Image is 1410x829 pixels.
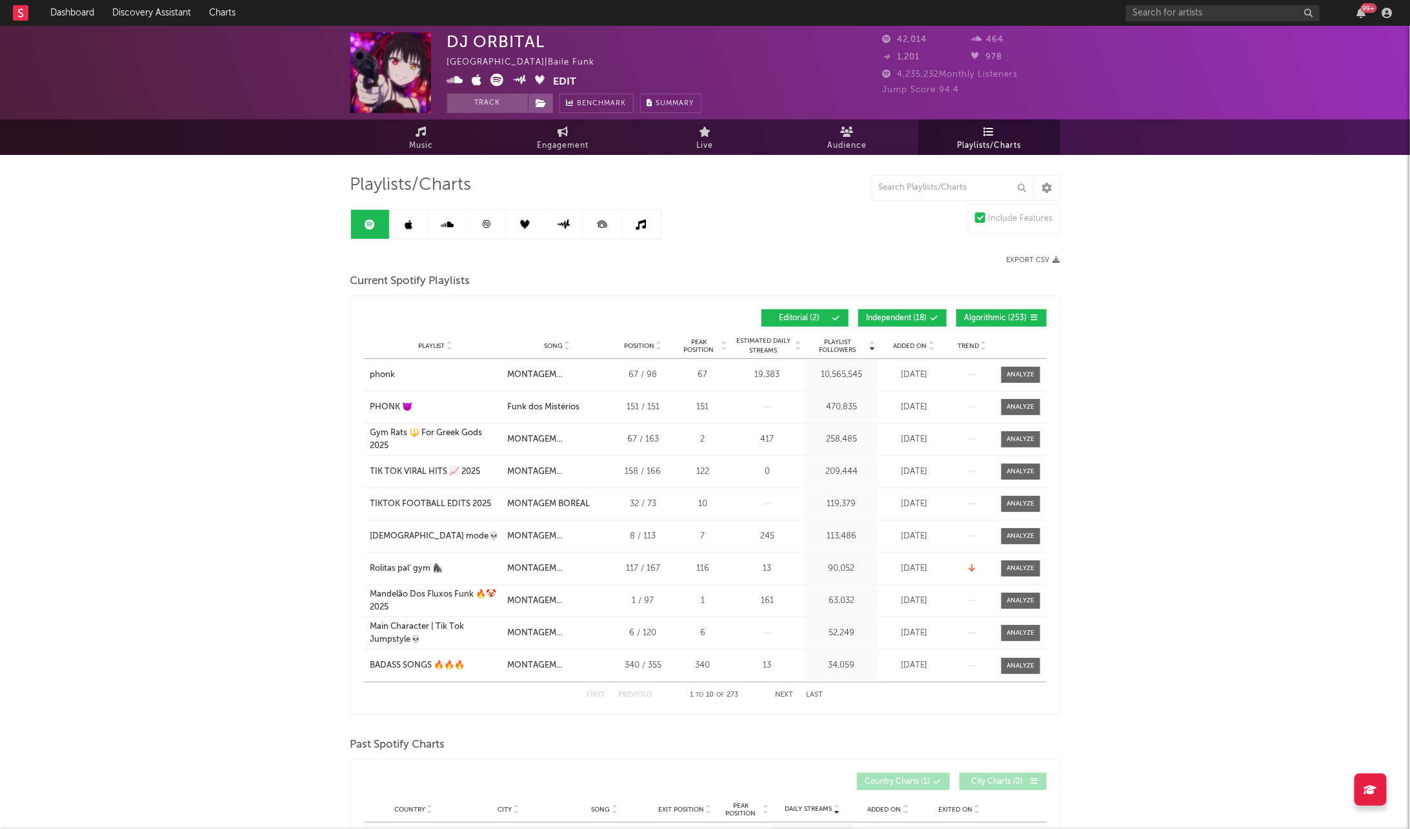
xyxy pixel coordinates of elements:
[761,309,849,327] button: Editorial(2)
[679,562,727,575] div: 116
[697,138,714,154] span: Live
[370,659,465,672] div: BADASS SONGS 🔥🔥🔥
[658,806,704,814] span: Exit Position
[827,138,867,154] span: Audience
[370,530,499,543] div: [DEMOGRAPHIC_DATA] mode💀
[808,498,876,511] div: 119,379
[679,627,727,640] div: 6
[370,562,501,575] a: Rolitas pal’ gym 🦍
[808,401,876,414] div: 470,835
[370,562,443,575] div: Rolitas pal’ gym 🦍
[894,342,927,350] span: Added On
[507,369,608,382] div: MONTAGEM ALUCINANTE
[614,369,672,382] div: 67 / 98
[734,659,801,672] div: 13
[370,401,413,414] div: PHONK 😈
[808,659,876,672] div: 34,059
[614,562,672,575] div: 117 / 167
[958,342,979,350] span: Trend
[808,562,876,575] div: 90,052
[679,498,727,511] div: 10
[614,627,672,640] div: 6 / 120
[1126,5,1320,21] input: Search for artists
[882,659,947,672] div: [DATE]
[971,53,1002,61] span: 978
[447,55,610,70] div: [GEOGRAPHIC_DATA] | Baile Funk
[578,96,627,112] span: Benchmark
[447,32,545,51] div: DJ ORBITAL
[807,691,823,699] button: Last
[656,100,694,107] span: Summary
[883,86,960,94] span: Jump Score: 94.4
[808,369,876,382] div: 10,565,545
[776,119,918,155] a: Audience
[553,74,576,90] button: Edit
[808,530,876,543] div: 113,486
[507,659,608,672] div: MONTAGEM ALUCINANTE
[716,692,724,698] span: of
[882,595,947,608] div: [DATE]
[634,119,776,155] a: Live
[868,806,901,814] span: Added On
[370,659,501,672] a: BADASS SONGS 🔥🔥🔥
[507,562,608,575] div: MONTAGEM ALUCINANTE
[882,466,947,478] div: [DATE]
[679,369,727,382] div: 67
[679,530,727,543] div: 7
[507,433,608,446] div: MONTAGEM ALUCINANTE
[956,309,1047,327] button: Algorithmic(253)
[865,778,931,786] span: Country Charts ( 1 )
[370,369,396,382] div: phonk
[971,36,1003,44] span: 464
[957,138,1021,154] span: Playlists/Charts
[679,466,727,478] div: 122
[882,433,947,446] div: [DATE]
[592,806,610,814] span: Song
[624,342,654,350] span: Position
[734,530,801,543] div: 245
[619,691,653,699] button: Previous
[808,627,876,640] div: 52,249
[370,588,501,613] a: Mandelão Dos Fluxos Funk 🔥🤡2025
[721,802,761,817] span: Peak Position
[960,773,1047,790] button: City Charts(0)
[882,627,947,640] div: [DATE]
[679,338,720,354] span: Peak Position
[734,336,794,356] span: Estimated Daily Streams
[968,778,1027,786] span: City Charts ( 0 )
[498,806,512,814] span: City
[409,138,433,154] span: Music
[492,119,634,155] a: Engagement
[679,401,727,414] div: 151
[734,433,801,446] div: 417
[696,692,703,698] span: to
[614,530,672,543] div: 8 / 113
[989,211,1053,227] div: Include Features
[507,401,579,414] div: Funk dos Mistérios
[882,369,947,382] div: [DATE]
[587,691,606,699] button: First
[867,314,927,322] span: Independent ( 18 )
[679,595,727,608] div: 1
[808,595,876,608] div: 63,032
[1361,3,1377,13] div: 99 +
[808,338,868,354] span: Playlist Followers
[614,498,672,511] div: 32 / 73
[544,342,563,350] span: Song
[614,401,672,414] div: 151 / 151
[734,466,801,478] div: 0
[640,94,701,113] button: Summary
[559,94,634,113] a: Benchmark
[370,620,501,646] div: Main Character | Tik Tok Jumpstyle💀
[770,314,829,322] span: Editorial ( 2 )
[614,659,672,672] div: 340 / 355
[882,530,947,543] div: [DATE]
[965,314,1027,322] span: Algorithmic ( 253 )
[614,595,672,608] div: 1 / 97
[370,466,481,478] div: TIK TOK VIRAL HITS 📈 2025
[447,94,528,113] button: Track
[507,498,590,511] div: MONTAGEM BOREAL
[507,595,608,608] div: MONTAGEM ALUCINANTE
[370,466,501,478] a: TIK TOK VIRAL HITS 📈 2025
